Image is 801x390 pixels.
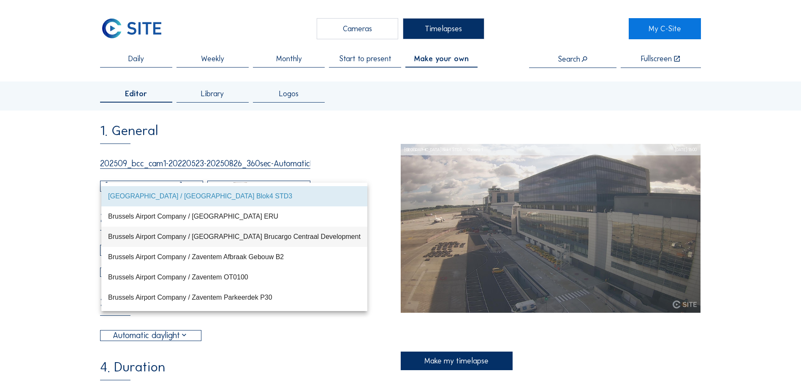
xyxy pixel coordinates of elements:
[675,144,697,156] div: [DATE] 15:00
[108,253,361,261] div: Brussels Airport Company / Zaventem Afbraak Gebouw B2
[234,182,247,190] img: selected_image_269
[405,144,462,156] div: [GEOGRAPHIC_DATA] Blok4 STD3
[100,211,141,230] div: 2. Date
[108,233,361,241] div: Brussels Airport Company / [GEOGRAPHIC_DATA] Brucargo Centraal Development
[113,329,188,342] div: Automatic daylight
[100,181,203,191] div: [GEOGRAPHIC_DATA] / [GEOGRAPHIC_DATA] Blok4 STD3
[276,55,302,62] span: Monthly
[641,55,672,63] div: Fullscreen
[100,18,163,39] img: C-SITE Logo
[106,180,198,192] div: [GEOGRAPHIC_DATA] / [GEOGRAPHIC_DATA] Blok4 STD3
[403,18,484,39] div: Timelapses
[100,330,201,341] div: Automatic daylight
[108,212,361,220] div: Brussels Airport Company / [GEOGRAPHIC_DATA] ERU
[108,273,361,281] div: Brussels Airport Company / Zaventem OT0100
[100,296,181,316] div: 3. Hour range
[339,55,391,62] span: Start to present
[629,18,701,39] a: My C-Site
[462,144,483,156] div: Camera 1
[251,182,284,190] div: Camera 1
[108,192,361,200] div: [GEOGRAPHIC_DATA] / [GEOGRAPHIC_DATA] Blok4 STD3
[100,124,158,144] div: 1. General
[100,360,165,380] div: 4. Duration
[401,144,701,313] img: Image
[108,293,361,301] div: Brussels Airport Company / Zaventem Parkeerdek P30
[414,55,469,62] span: Make your own
[100,18,172,39] a: C-SITE Logo
[208,181,310,191] div: selected_image_269Camera 1
[128,55,144,62] span: Daily
[201,90,224,97] span: Library
[100,158,310,169] input: Name
[317,18,398,39] div: Cameras
[100,245,203,256] input: Start date
[201,55,224,62] span: Weekly
[673,301,697,309] img: C-Site Logo
[279,90,299,97] span: Logos
[125,90,147,97] span: Editor
[401,352,513,370] div: Make my timelapse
